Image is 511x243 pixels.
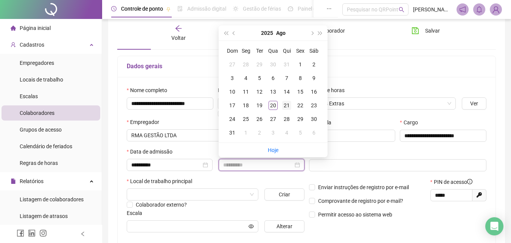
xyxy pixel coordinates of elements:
[296,128,305,137] div: 5
[278,25,351,37] button: Inativar colaborador
[307,126,321,140] td: 2025-09-06
[121,6,163,12] span: Controle de ponto
[239,85,253,99] td: 2025-08-11
[400,118,422,127] label: Cargo
[127,86,172,94] label: Nome completo
[225,99,239,112] td: 2025-08-17
[276,222,292,230] span: Alterar
[20,160,58,166] span: Regras de horas
[28,229,36,237] span: linkedin
[296,74,305,83] div: 8
[266,112,280,126] td: 2025-08-27
[228,74,237,83] div: 3
[269,128,278,137] div: 3
[296,101,305,110] div: 22
[20,127,62,133] span: Grupos de acesso
[131,130,300,141] span: RMA GESTÃO LTDA
[127,147,177,156] label: Data de admissão
[241,114,250,124] div: 25
[425,27,440,35] span: Salvar
[80,231,85,237] span: left
[264,188,304,201] button: Criar
[253,85,266,99] td: 2025-08-12
[399,7,404,13] span: search
[280,71,294,85] td: 2025-08-07
[406,25,446,37] button: Salvar
[20,110,54,116] span: Colaboradores
[11,179,16,184] span: file
[298,6,327,12] span: Painel do DP
[241,87,250,96] div: 11
[309,86,349,94] label: Regra de horas
[239,112,253,126] td: 2025-08-25
[20,143,72,149] span: Calendário de feriados
[296,87,305,96] div: 15
[309,60,318,69] div: 2
[239,58,253,71] td: 2025-07-28
[111,6,116,11] span: clock-circle
[228,101,237,110] div: 17
[136,202,187,208] span: Colaborador externo?
[280,99,294,112] td: 2025-08-21
[241,101,250,110] div: 18
[276,25,286,41] button: month panel
[127,62,486,71] h5: Dados gerais
[318,184,409,190] span: Enviar instruções de registro por e-mail
[20,42,44,48] span: Cadastros
[282,60,291,69] div: 31
[225,112,239,126] td: 2025-08-24
[280,126,294,140] td: 2025-09-04
[266,44,280,58] th: Qua
[269,60,278,69] div: 30
[233,6,238,11] span: sun
[309,74,318,83] div: 9
[309,87,318,96] div: 16
[225,58,239,71] td: 2025-07-27
[127,209,147,217] label: Escala
[294,99,307,112] td: 2025-08-22
[239,126,253,140] td: 2025-09-01
[225,85,239,99] td: 2025-08-10
[255,87,264,96] div: 12
[266,85,280,99] td: 2025-08-13
[294,58,307,71] td: 2025-08-01
[228,60,237,69] div: 27
[253,71,266,85] td: 2025-08-05
[239,44,253,58] th: Seg
[249,224,254,229] span: eye
[326,6,332,11] span: ellipsis
[309,128,318,137] div: 6
[434,178,472,186] span: PIN de acesso
[253,44,266,58] th: Ter
[20,93,38,99] span: Escalas
[413,5,452,14] span: [PERSON_NAME] Promotora
[467,179,472,184] span: info-circle
[280,58,294,71] td: 2025-07-31
[462,97,486,110] button: Ver
[307,99,321,112] td: 2025-08-23
[253,99,266,112] td: 2025-08-19
[470,99,478,108] span: Ver
[309,114,318,124] div: 30
[20,213,68,219] span: Listagem de atrasos
[269,87,278,96] div: 13
[241,74,250,83] div: 4
[307,71,321,85] td: 2025-08-09
[282,87,291,96] div: 14
[241,128,250,137] div: 1
[127,118,164,126] label: Empregador
[225,44,239,58] th: Dom
[127,177,197,185] label: Local de trabalho principal
[294,71,307,85] td: 2025-08-08
[269,114,278,124] div: 27
[241,60,250,69] div: 28
[314,98,452,109] span: Horas Extras
[11,42,16,47] span: user-add
[269,101,278,110] div: 20
[225,126,239,140] td: 2025-08-31
[266,58,280,71] td: 2025-07-30
[166,7,171,11] span: pushpin
[177,6,183,11] span: file-done
[294,85,307,99] td: 2025-08-15
[228,128,237,137] div: 31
